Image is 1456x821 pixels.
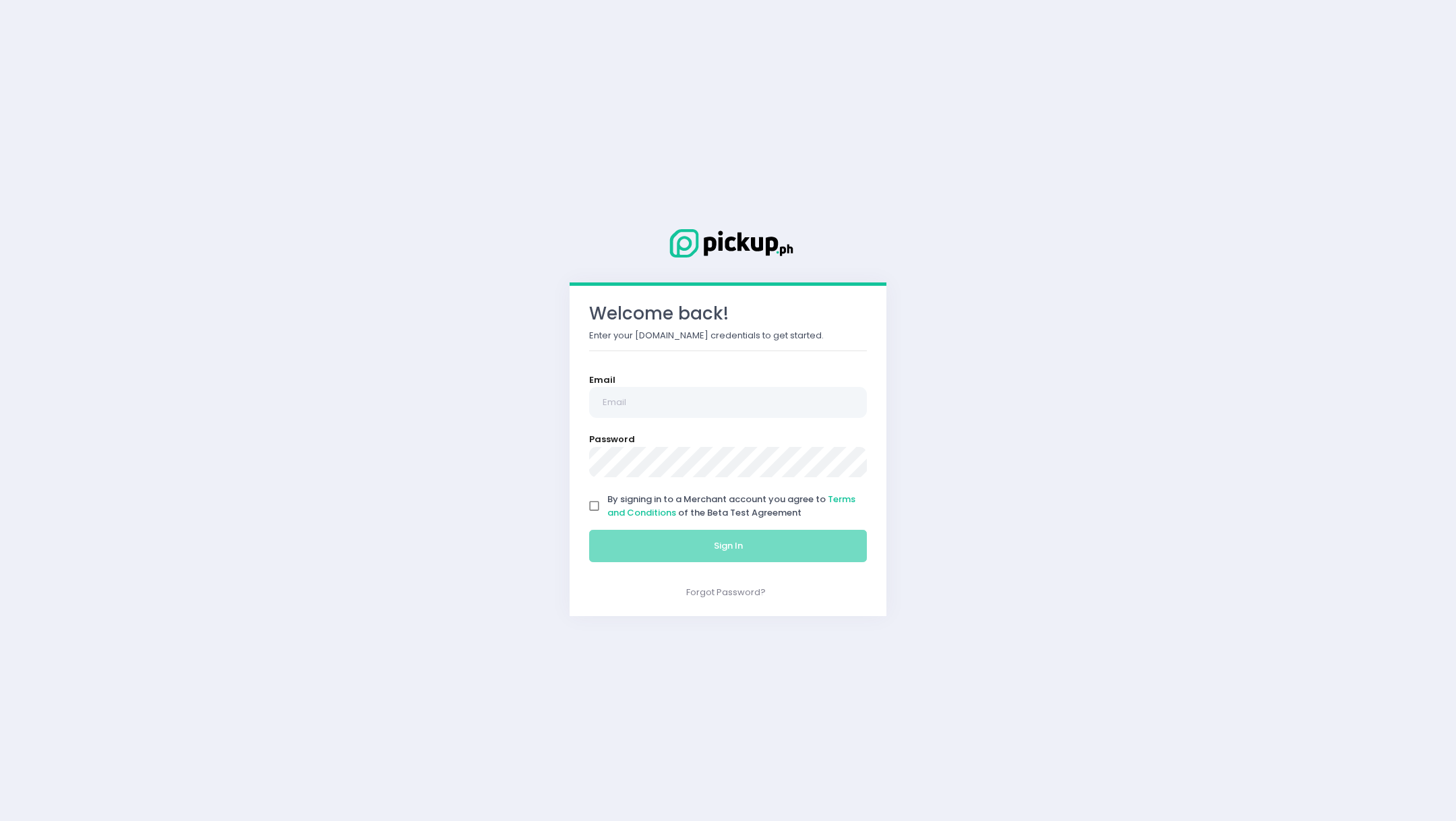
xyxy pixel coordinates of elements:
input: Email [589,387,867,418]
span: By signing in to a Merchant account you agree to of the Beta Test Agreement [607,493,855,519]
a: Terms and Conditions [607,493,855,519]
a: Forgot Password? [686,586,766,599]
label: Password [589,433,635,446]
img: Logo [661,226,795,260]
h3: Welcome back! [589,303,867,324]
span: Sign In [714,539,743,552]
p: Enter your [DOMAIN_NAME] credentials to get started. [589,329,867,342]
label: Email [589,373,615,387]
button: Sign In [589,530,867,562]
